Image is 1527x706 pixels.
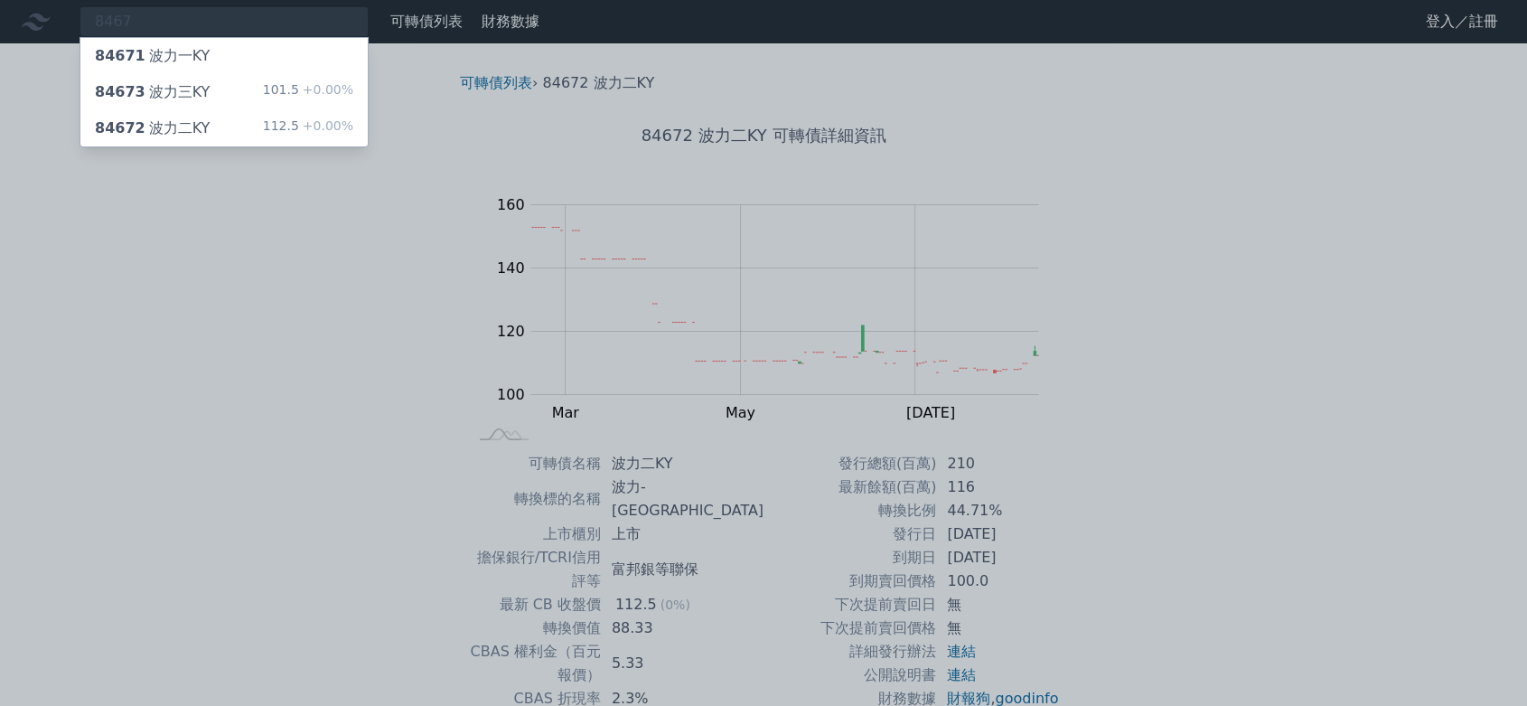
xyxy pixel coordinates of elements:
[95,118,210,139] div: 波力二KY
[1437,619,1527,706] div: 聊天小工具
[95,81,210,103] div: 波力三KY
[80,74,368,110] a: 84673波力三KY 101.5+0.00%
[95,83,145,100] span: 84673
[80,38,368,74] a: 84671波力一KY
[299,82,353,97] span: +0.00%
[299,118,353,133] span: +0.00%
[1437,619,1527,706] iframe: Chat Widget
[263,81,353,103] div: 101.5
[263,118,353,139] div: 112.5
[95,47,145,64] span: 84671
[80,110,368,146] a: 84672波力二KY 112.5+0.00%
[95,45,210,67] div: 波力一KY
[95,119,145,136] span: 84672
